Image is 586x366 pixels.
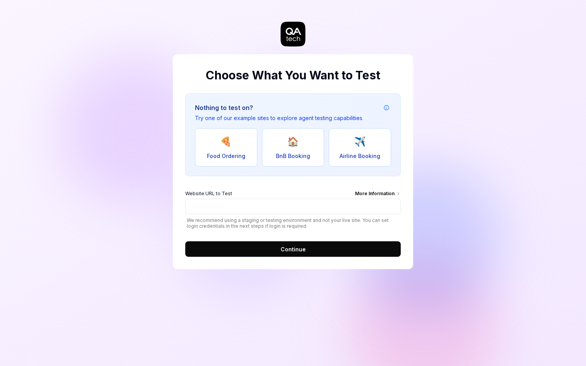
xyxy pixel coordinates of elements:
button: 🍕Food Ordering [195,128,257,167]
span: Airline Booking [340,152,380,160]
input: Website URL to TestMore Information [185,199,401,214]
button: Continue [185,241,401,257]
h2: Choose What You Want to Test [185,67,401,84]
h3: Nothing to test on? [195,103,362,112]
button: ✈️Airline Booking [329,128,391,167]
span: Website URL to Test [185,190,232,199]
div: More Information [355,190,401,199]
span: BnB Booking [276,152,310,160]
span: Continue [281,245,306,253]
span: ✈️ [354,135,366,149]
span: 🍕 [220,135,232,149]
span: Food Ordering [207,152,245,160]
button: Example attribution information [382,103,391,112]
span: We recommend using a staging or testing environment and not your live site. You can set login cre... [185,217,401,229]
span: 🏠 [287,135,299,149]
p: Try one of our example sites to explore agent testing capabilities [195,114,362,122]
button: 🏠BnB Booking [262,128,324,167]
